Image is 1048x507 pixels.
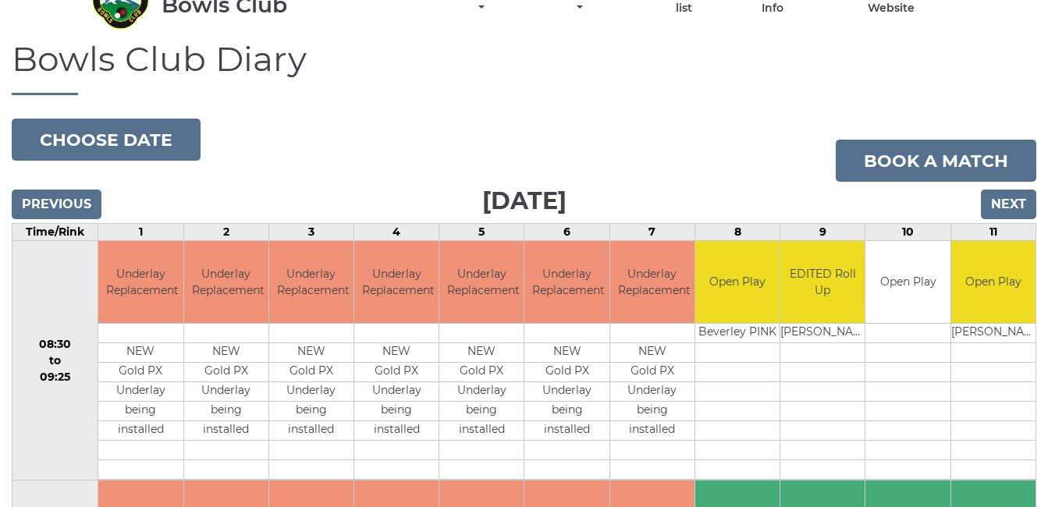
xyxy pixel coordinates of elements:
td: Gold PX [184,362,268,381]
td: installed [439,420,524,440]
td: Gold PX [269,362,353,381]
td: being [439,401,524,420]
td: NEW [98,342,183,362]
td: Gold PX [354,362,439,381]
td: 8 [695,224,780,241]
td: Gold PX [439,362,524,381]
td: being [524,401,609,420]
td: EDITED Roll Up [780,241,865,323]
td: Underlay [354,381,439,401]
td: being [354,401,439,420]
td: 6 [524,224,609,241]
td: installed [184,420,268,440]
td: 3 [268,224,353,241]
td: Open Play [695,241,780,323]
td: installed [98,420,183,440]
td: NEW [269,342,353,362]
td: Time/Rink [12,224,98,241]
td: 08:30 to 09:25 [12,241,98,480]
input: Previous [12,190,101,219]
td: being [610,401,695,420]
td: Underlay Replacement [439,241,524,323]
a: Book a match [836,140,1036,182]
td: 1 [98,224,183,241]
td: Underlay Replacement [610,241,695,323]
td: Underlay Replacement [354,241,439,323]
td: being [184,401,268,420]
td: 10 [865,224,950,241]
td: being [98,401,183,420]
td: Underlay Replacement [184,241,268,323]
td: Open Play [951,241,1036,323]
td: NEW [610,342,695,362]
td: NEW [354,342,439,362]
td: 2 [183,224,268,241]
td: 7 [609,224,695,241]
td: Underlay Replacement [98,241,183,323]
td: installed [524,420,609,440]
td: Underlay Replacement [524,241,609,323]
td: NEW [439,342,524,362]
td: Underlay [184,381,268,401]
td: Underlay [98,381,183,401]
td: Underlay [524,381,609,401]
td: Underlay [269,381,353,401]
td: Gold PX [524,362,609,381]
td: Open Play [865,241,950,323]
td: Gold PX [98,362,183,381]
td: 4 [354,224,439,241]
td: 11 [950,224,1036,241]
td: installed [354,420,439,440]
td: [PERSON_NAME] [780,323,865,342]
td: Underlay [610,381,695,401]
h1: Bowls Club Diary [12,40,1036,95]
td: Gold PX [610,362,695,381]
td: Underlay [439,381,524,401]
td: installed [269,420,353,440]
td: being [269,401,353,420]
td: [PERSON_NAME] [951,323,1036,342]
td: NEW [184,342,268,362]
td: Beverley PINK [695,323,780,342]
input: Next [981,190,1036,219]
td: 9 [780,224,865,241]
td: Underlay Replacement [269,241,353,323]
td: NEW [524,342,609,362]
td: installed [610,420,695,440]
button: Choose date [12,119,201,161]
td: 5 [439,224,524,241]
